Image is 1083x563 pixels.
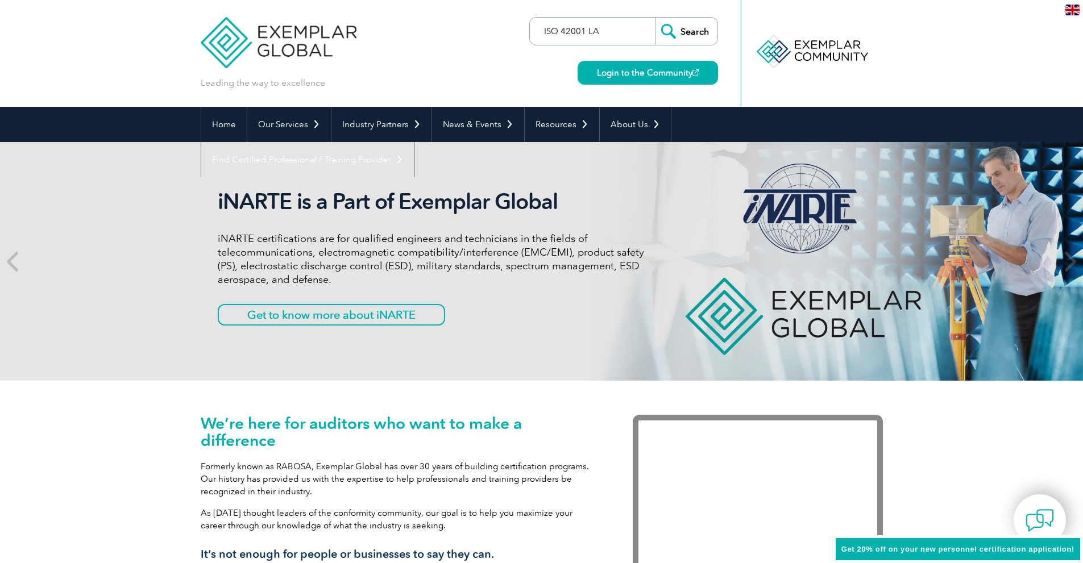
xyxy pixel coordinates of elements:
img: open_square.png [692,69,699,76]
h2: iNARTE is a Part of Exemplar Global [218,189,644,215]
h1: We’re here for auditors who want to make a difference [201,415,599,449]
a: Industry Partners [331,107,431,142]
a: Home [201,107,247,142]
a: Login to the Community [578,61,718,85]
a: Our Services [247,107,331,142]
img: en [1065,5,1080,15]
a: Find Certified Professional / Training Provider [201,142,414,177]
span: Get 20% off on your new personnel certification application! [841,545,1074,553]
a: About Us [600,107,671,142]
p: As [DATE] thought leaders of the conformity community, our goal is to help you maximize your care... [201,507,599,532]
p: Formerly known as RABQSA, Exemplar Global has over 30 years of building certification programs. O... [201,460,599,498]
img: contact-chat.png [1026,506,1054,535]
a: Get to know more about iNARTE [218,304,445,326]
a: Resources [525,107,599,142]
input: Search [655,18,717,45]
p: iNARTE certifications are for qualified engineers and technicians in the fields of telecommunicat... [218,232,644,286]
p: Leading the way to excellence [201,77,325,89]
a: News & Events [432,107,524,142]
